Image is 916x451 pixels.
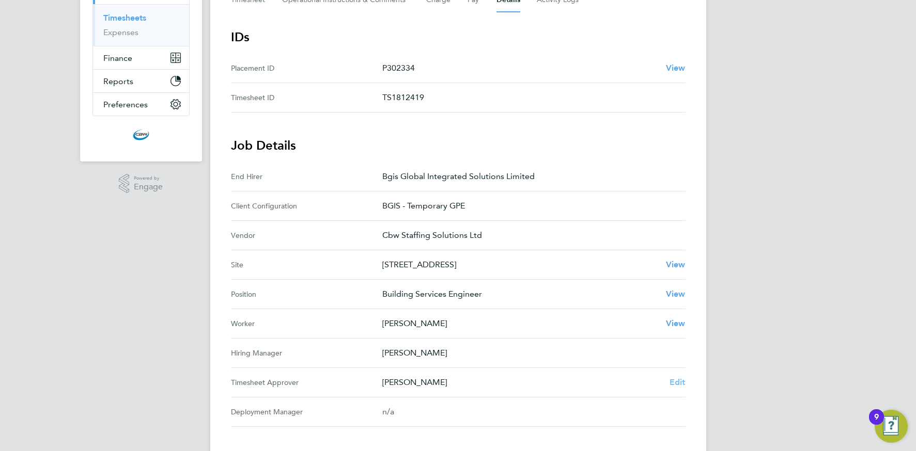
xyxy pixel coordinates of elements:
[382,347,677,359] p: [PERSON_NAME]
[382,376,661,389] p: [PERSON_NAME]
[93,46,189,69] button: Finance
[231,406,382,418] div: Deployment Manager
[382,406,669,418] div: n/a
[231,200,382,212] div: Client Configuration
[231,259,382,271] div: Site
[134,174,163,183] span: Powered by
[382,91,677,104] p: TS1812419
[382,62,658,74] p: P302334
[93,4,189,46] div: Timesheets
[119,174,163,194] a: Powered byEngage
[231,29,686,45] h3: IDs
[666,318,686,328] span: View
[93,93,189,116] button: Preferences
[666,259,686,271] a: View
[231,317,382,330] div: Worker
[103,100,148,109] span: Preferences
[92,126,190,143] a: Go to home page
[666,289,686,299] span: View
[670,377,686,387] span: Edit
[666,317,686,330] a: View
[231,229,382,241] div: Vendor
[382,259,658,271] p: [STREET_ADDRESS]
[231,376,382,389] div: Timesheet Approver
[231,170,382,183] div: End Hirer
[231,91,382,104] div: Timesheet ID
[666,260,686,269] span: View
[231,347,382,359] div: Hiring Manager
[103,13,146,23] a: Timesheets
[382,229,677,241] p: Cbw Staffing Solutions Ltd
[382,170,677,183] p: Bgis Global Integrated Solutions Limited
[666,288,686,300] a: View
[103,76,133,86] span: Reports
[670,376,686,389] a: Edit
[382,288,658,300] p: Building Services Engineer
[382,317,658,330] p: [PERSON_NAME]
[874,417,879,430] div: 9
[134,183,163,191] span: Engage
[231,62,382,74] div: Placement ID
[103,27,138,37] a: Expenses
[231,137,686,154] h3: Job Details
[93,70,189,92] button: Reports
[133,126,149,143] img: cbwstaffingsolutions-logo-retina.png
[875,410,908,443] button: Open Resource Center, 9 new notifications
[666,63,686,73] span: View
[382,200,677,212] p: BGIS - Temporary GPE
[666,62,686,74] a: View
[103,53,132,63] span: Finance
[231,288,382,300] div: Position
